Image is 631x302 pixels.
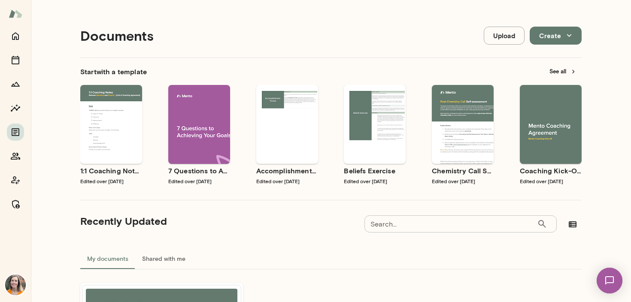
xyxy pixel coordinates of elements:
[530,27,582,45] button: Create
[344,178,387,184] span: Edited over [DATE]
[7,172,24,189] button: Coach app
[80,27,154,44] h4: Documents
[80,178,124,184] span: Edited over [DATE]
[7,148,24,165] button: Members
[256,166,318,176] h6: Accomplishment Tracker
[80,248,135,269] button: My documents
[344,166,406,176] h6: Beliefs Exercise
[7,27,24,45] button: Home
[7,124,24,141] button: Documents
[432,166,494,176] h6: Chemistry Call Self-Assessment [Coaches only]
[7,51,24,69] button: Sessions
[80,66,147,77] h6: Start with a template
[168,166,230,176] h6: 7 Questions to Achieving Your Goals
[80,248,582,269] div: documents tabs
[520,166,582,176] h6: Coaching Kick-Off | Coaching Agreement
[168,178,212,184] span: Edited over [DATE]
[544,65,582,78] button: See all
[80,214,167,228] h5: Recently Updated
[484,27,525,45] button: Upload
[7,75,24,93] button: Growth Plan
[5,275,26,295] img: Carrie Kelly
[135,248,192,269] button: Shared with me
[80,166,142,176] h6: 1:1 Coaching Notes
[520,178,563,184] span: Edited over [DATE]
[7,196,24,213] button: Manage
[256,178,300,184] span: Edited over [DATE]
[7,100,24,117] button: Insights
[432,178,475,184] span: Edited over [DATE]
[9,6,22,22] img: Mento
